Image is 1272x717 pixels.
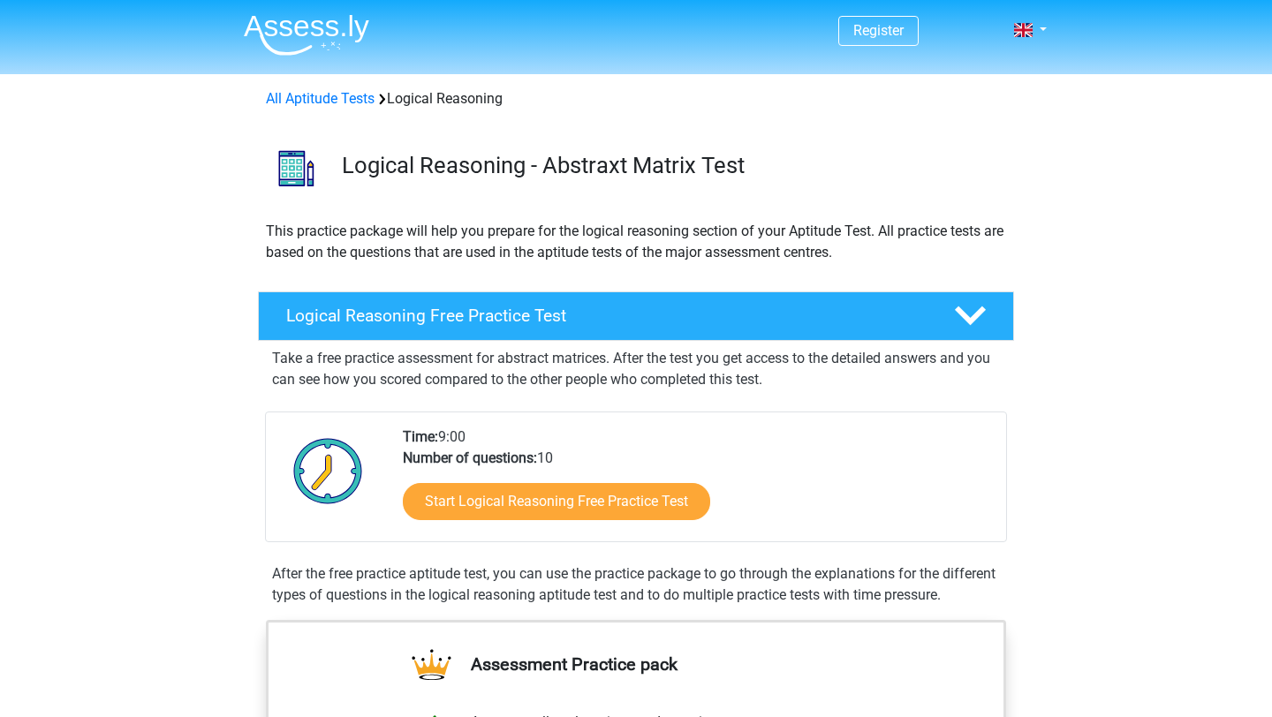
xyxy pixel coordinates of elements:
[251,291,1021,341] a: Logical Reasoning Free Practice Test
[342,152,1000,179] h3: Logical Reasoning - Abstraxt Matrix Test
[266,221,1006,263] p: This practice package will help you prepare for the logical reasoning section of your Aptitude Te...
[403,428,438,445] b: Time:
[286,306,926,326] h4: Logical Reasoning Free Practice Test
[390,426,1005,541] div: 9:00 10
[853,22,904,39] a: Register
[259,88,1013,109] div: Logical Reasoning
[244,14,369,56] img: Assessly
[403,483,710,520] a: Start Logical Reasoning Free Practice Test
[265,563,1007,606] div: After the free practice aptitude test, you can use the practice package to go through the explana...
[259,131,334,206] img: logical reasoning
[284,426,373,515] img: Clock
[403,449,537,466] b: Number of questions:
[266,90,375,107] a: All Aptitude Tests
[272,348,1000,390] p: Take a free practice assessment for abstract matrices. After the test you get access to the detai...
